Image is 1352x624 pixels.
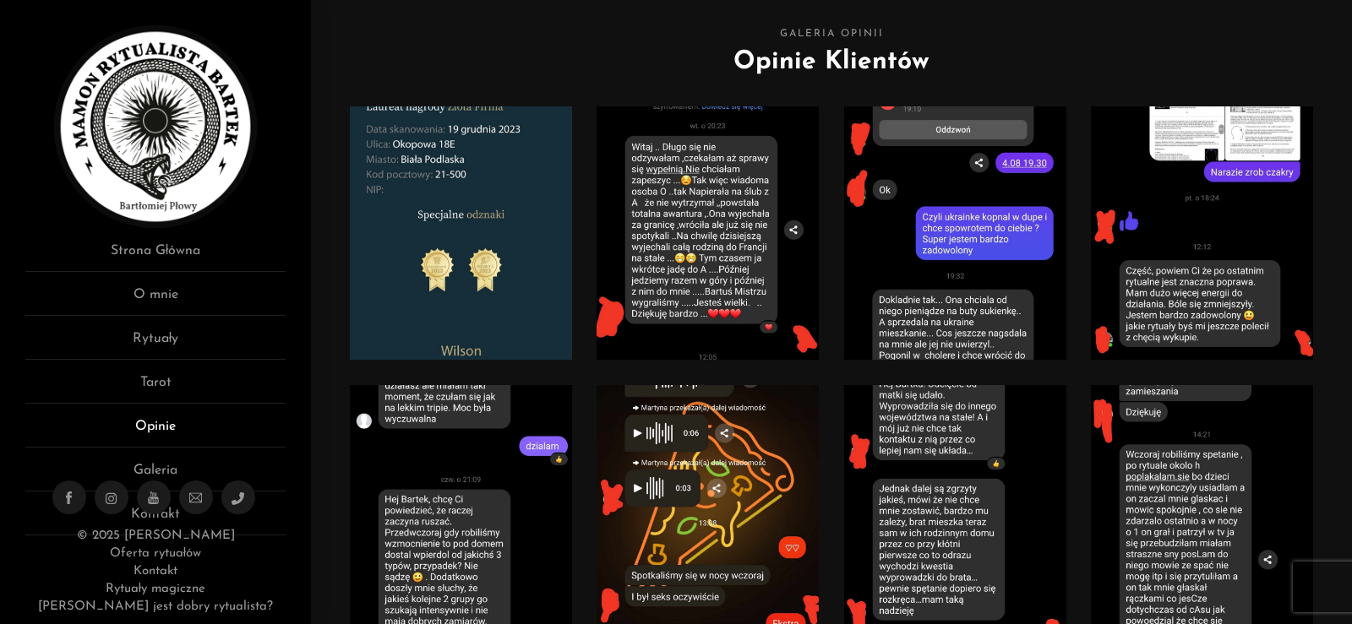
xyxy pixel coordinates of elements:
a: O mnie [25,285,286,316]
h1: Opinie Klientów [350,43,1313,81]
a: [PERSON_NAME] jest dobry rytualista? [38,600,273,613]
span: Galeria Opinii [350,25,1313,43]
a: Galeria [25,460,286,491]
a: Tarot [25,372,286,404]
a: Kontakt [134,565,177,578]
a: Rytuały [25,328,286,360]
img: Rytualista Bartek [54,25,257,228]
a: Opinie [25,416,286,448]
a: Rytuały magiczne [106,583,205,595]
a: Strona Główna [25,241,286,272]
a: Oferta rytuałów [110,547,201,560]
